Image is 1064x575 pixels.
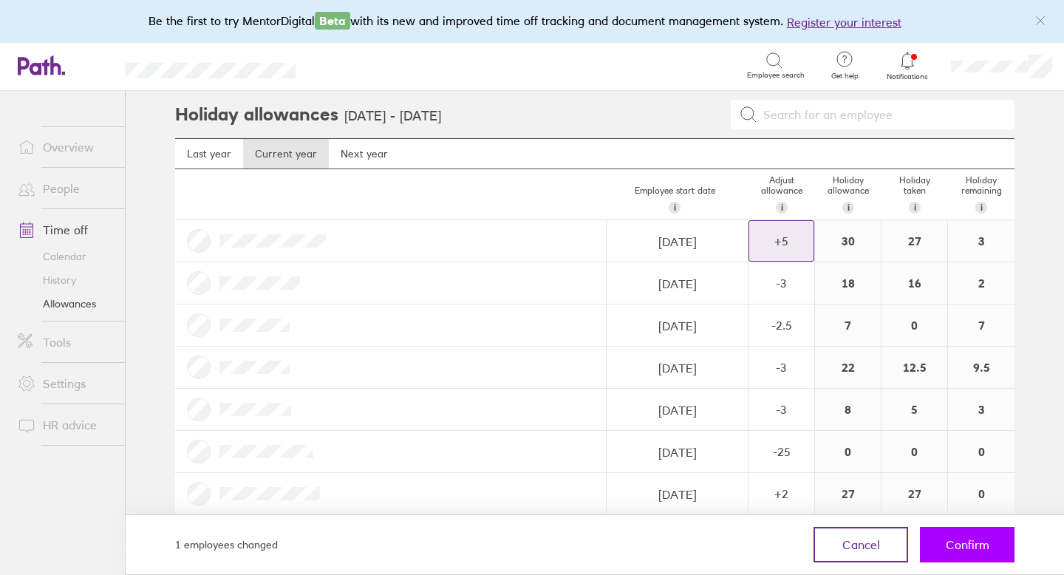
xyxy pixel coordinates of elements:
span: i [981,202,983,214]
div: 1 employees changed [175,537,278,553]
div: 16 [881,262,947,304]
input: dd/mm/yyyy [607,432,747,473]
a: Next year [329,139,400,169]
div: Holiday allowance [815,169,881,220]
div: 3 [948,389,1014,430]
span: Get help [821,72,869,81]
div: 0 [948,431,1014,472]
div: Adjust allowance [748,169,815,220]
div: 27 [881,473,947,514]
button: Register your interest [787,13,901,31]
div: 2 [948,262,1014,304]
div: 12.5 [881,347,947,388]
div: 7 [948,304,1014,346]
div: 8 [815,389,881,430]
div: 0 [815,431,881,472]
a: Current year [243,139,329,169]
span: Confirm [946,538,989,551]
h2: Holiday allowances [175,91,338,138]
a: Time off [6,215,125,245]
a: HR advice [6,410,125,440]
div: 0 [881,431,947,472]
a: People [6,174,125,203]
input: dd/mm/yyyy [607,389,747,431]
button: Cancel [814,527,908,562]
input: Search for an employee [757,101,1006,129]
div: Holiday remaining [948,169,1014,220]
input: dd/mm/yyyy [607,347,747,389]
span: i [848,202,850,214]
div: -2.5 [749,319,814,332]
div: Search [335,58,373,72]
span: Employee search [747,71,805,80]
div: 22 [815,347,881,388]
div: Employee start date [601,180,748,220]
div: 3 [948,220,1014,262]
span: i [914,202,916,214]
div: -3 [749,361,814,374]
span: Beta [315,12,350,30]
div: 0 [881,304,947,346]
div: -3 [749,276,814,290]
div: + 2 [749,487,814,500]
div: 9.5 [948,347,1014,388]
a: Allowances [6,292,125,316]
div: 5 [881,389,947,430]
span: i [674,202,676,214]
a: Notifications [884,50,932,81]
input: dd/mm/yyyy [607,263,747,304]
div: + 5 [749,234,814,248]
div: 30 [815,220,881,262]
a: Settings [6,369,125,398]
div: Holiday taken [881,169,948,220]
div: 27 [815,473,881,514]
a: Overview [6,132,125,162]
div: 0 [948,473,1014,514]
input: dd/mm/yyyy [607,474,747,515]
span: i [781,202,783,214]
div: -25 [749,445,814,458]
h3: [DATE] - [DATE] [344,109,441,124]
span: Notifications [884,72,932,81]
a: Calendar [6,245,125,268]
a: Tools [6,327,125,357]
div: 7 [815,304,881,346]
input: dd/mm/yyyy [607,221,747,262]
div: 18 [815,262,881,304]
div: -3 [749,403,814,416]
div: 27 [881,220,947,262]
input: dd/mm/yyyy [607,305,747,347]
span: Cancel [842,538,880,551]
a: Last year [175,139,243,169]
button: Confirm [920,527,1014,562]
a: History [6,268,125,292]
div: Be the first to try MentorDigital with its new and improved time off tracking and document manage... [149,12,916,31]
